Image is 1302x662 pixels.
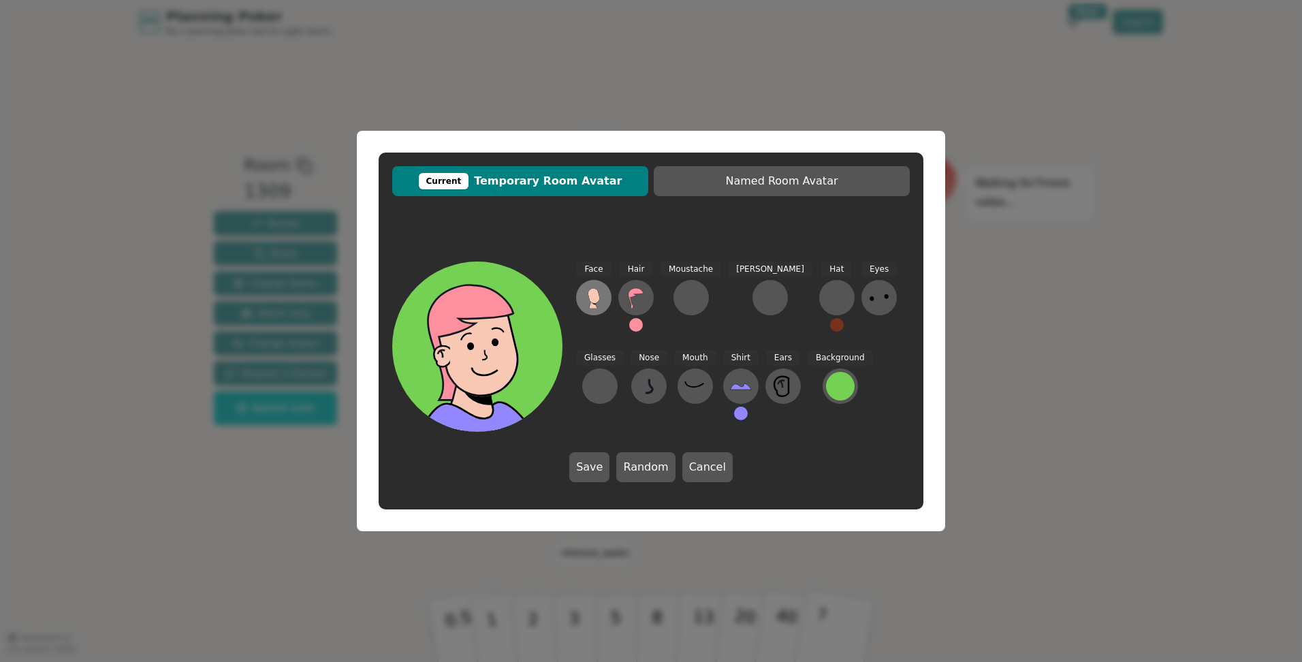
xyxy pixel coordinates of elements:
span: Named Room Avatar [661,173,903,189]
span: Mouth [674,350,716,366]
button: CurrentTemporary Room Avatar [392,166,648,196]
button: Cancel [682,452,733,482]
span: Glasses [576,350,624,366]
div: Current [419,173,469,189]
span: Shirt [723,350,759,366]
span: Moustache [661,262,721,277]
span: Temporary Room Avatar [399,173,641,189]
span: Hair [620,262,653,277]
button: Named Room Avatar [654,166,910,196]
span: Background [808,350,873,366]
button: Save [569,452,609,482]
span: Eyes [861,262,897,277]
span: Nose [631,350,667,366]
span: [PERSON_NAME] [728,262,812,277]
span: Ears [766,350,800,366]
span: Face [576,262,611,277]
span: Hat [821,262,852,277]
button: Random [616,452,675,482]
